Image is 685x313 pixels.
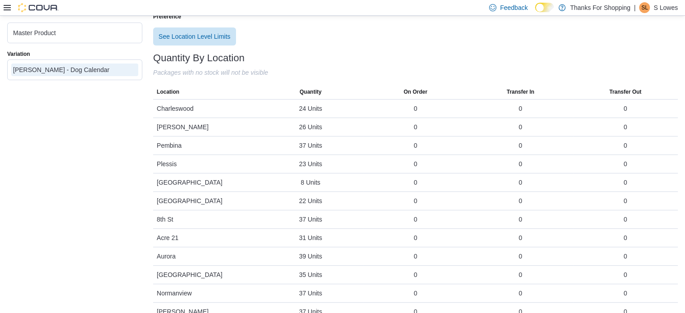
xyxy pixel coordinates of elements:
[157,251,176,262] span: Aurora
[634,2,636,13] p: |
[609,88,641,95] span: Transfer Out
[624,289,627,298] div: 0
[299,159,322,168] div: 23 Units
[641,2,648,13] span: SL
[414,196,417,205] div: 0
[519,159,522,168] div: 0
[157,103,194,114] span: Charleswood
[13,65,136,74] div: [PERSON_NAME] - Dog Calendar
[624,122,627,132] div: 0
[301,178,321,187] div: 8 Units
[299,104,322,113] div: 24 Units
[519,233,522,242] div: 0
[519,215,522,224] div: 0
[7,50,30,58] label: Variation
[157,288,192,299] span: Normanview
[624,104,627,113] div: 0
[414,141,417,150] div: 0
[519,270,522,279] div: 0
[299,270,322,279] div: 35 Units
[519,196,522,205] div: 0
[570,2,631,13] p: Thanks For Shopping
[153,53,245,64] h3: Quantity By Location
[624,178,627,187] div: 0
[414,270,417,279] div: 0
[519,289,522,298] div: 0
[414,289,417,298] div: 0
[519,141,522,150] div: 0
[414,122,417,132] div: 0
[157,122,209,132] span: [PERSON_NAME]
[624,252,627,261] div: 0
[414,178,417,187] div: 0
[18,3,59,12] img: Cova
[624,270,627,279] div: 0
[153,27,236,45] button: See Location Level Limits
[299,215,322,224] div: 37 Units
[157,159,177,169] span: Plessis
[157,195,222,206] span: [GEOGRAPHIC_DATA]
[519,104,522,113] div: 0
[519,122,522,132] div: 0
[535,3,554,12] input: Dark Mode
[157,88,179,95] span: Location
[414,104,417,113] div: 0
[157,214,173,225] span: 8th St
[299,233,322,242] div: 31 Units
[519,252,522,261] div: 0
[624,196,627,205] div: 0
[624,141,627,150] div: 0
[519,178,522,187] div: 0
[157,232,178,243] span: Acre 21
[653,2,678,13] p: S Lowes
[507,88,534,95] span: Transfer In
[159,32,231,41] span: See Location Level Limits
[157,177,222,188] span: [GEOGRAPHIC_DATA]
[299,122,322,132] div: 26 Units
[13,28,136,37] div: Master Product
[500,3,527,12] span: Feedback
[404,88,427,95] span: On Order
[299,141,322,150] div: 37 Units
[157,269,222,280] span: [GEOGRAPHIC_DATA]
[639,2,650,13] div: S Lowes
[414,233,417,242] div: 0
[153,67,678,78] div: Packages with no stock will not be visible
[414,215,417,224] div: 0
[299,252,322,261] div: 39 Units
[414,252,417,261] div: 0
[414,159,417,168] div: 0
[624,233,627,242] div: 0
[299,88,322,95] span: Quantity
[299,196,322,205] div: 22 Units
[624,159,627,168] div: 0
[299,289,322,298] div: 37 Units
[157,140,181,151] span: Pembina
[624,215,627,224] div: 0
